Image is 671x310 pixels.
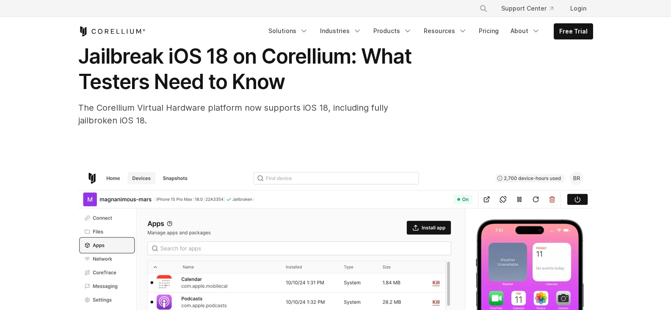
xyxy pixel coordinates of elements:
div: Navigation Menu [469,1,593,16]
button: Search [476,1,491,16]
span: Jailbreak iOS 18 on Corellium: What Testers Need to Know [78,44,411,94]
a: About [505,23,545,39]
a: Industries [315,23,367,39]
a: Products [368,23,417,39]
a: Pricing [474,23,504,39]
a: Login [563,1,593,16]
a: Free Trial [554,24,593,39]
a: Resources [419,23,472,39]
span: The Corellium Virtual Hardware platform now supports iOS 18, including fully jailbroken iOS 18. [78,103,388,126]
div: Navigation Menu [263,23,593,39]
a: Corellium Home [78,26,146,36]
a: Solutions [263,23,313,39]
a: Support Center [494,1,560,16]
